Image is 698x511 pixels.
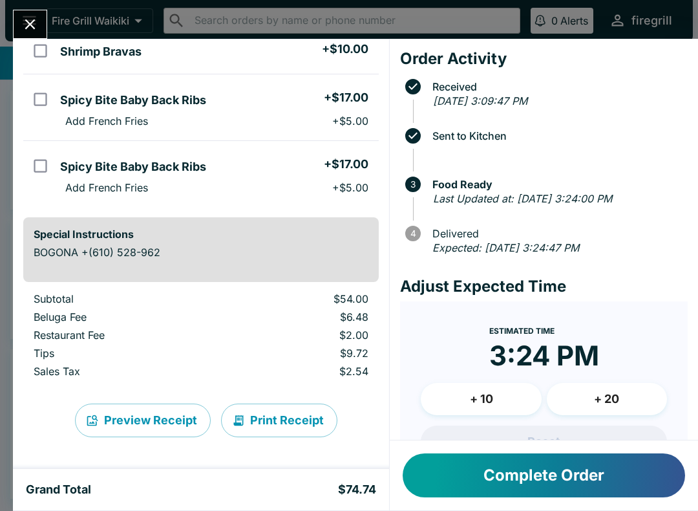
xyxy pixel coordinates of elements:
p: Sales Tax [34,365,213,378]
span: Estimated Time [489,326,555,336]
h5: Grand Total [26,482,91,497]
span: Received [426,81,688,92]
button: Preview Receipt [75,404,211,437]
button: Print Receipt [221,404,337,437]
p: Subtotal [34,292,213,305]
span: Delivered [426,228,688,239]
h5: + $10.00 [322,41,368,57]
span: Sent to Kitchen [426,130,688,142]
p: Beluga Fee [34,310,213,323]
p: $2.54 [234,365,368,378]
p: Tips [34,347,213,360]
button: + 20 [547,383,667,415]
h4: Order Activity [400,49,688,69]
h5: Spicy Bite Baby Back Ribs [60,92,206,108]
button: + 10 [421,383,541,415]
h5: + $17.00 [324,157,368,172]
em: [DATE] 3:09:47 PM [433,94,527,107]
p: $2.00 [234,329,368,342]
em: Last Updated at: [DATE] 3:24:00 PM [433,192,612,205]
h5: Spicy Bite Baby Back Ribs [60,159,206,175]
p: Restaurant Fee [34,329,213,342]
em: Expected: [DATE] 3:24:47 PM [432,241,579,254]
text: 3 [410,179,416,190]
p: + $5.00 [332,114,368,127]
h4: Adjust Expected Time [400,277,688,296]
h5: Shrimp Bravas [60,44,142,60]
h5: + $17.00 [324,90,368,105]
h5: $74.74 [338,482,376,497]
table: orders table [23,292,379,383]
time: 3:24 PM [489,339,599,373]
p: BOGONA +(610) 528-962 [34,246,368,259]
p: $9.72 [234,347,368,360]
p: Add French Fries [65,181,148,194]
text: 4 [410,228,416,239]
p: Add French Fries [65,114,148,127]
button: Close [14,10,47,38]
span: Food Ready [426,179,688,190]
p: + $5.00 [332,181,368,194]
p: $54.00 [234,292,368,305]
p: $6.48 [234,310,368,323]
h6: Special Instructions [34,228,368,241]
button: Complete Order [403,453,685,497]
